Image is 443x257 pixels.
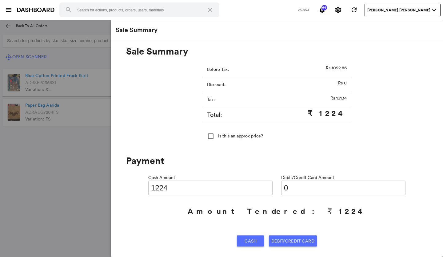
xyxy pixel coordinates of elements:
span: Cash Amount [148,174,273,181]
md-icon: notifications [318,6,326,14]
span: v3.85.1 [298,7,309,12]
button: User [365,4,441,16]
md-icon: expand_more [430,6,438,14]
button: Search [61,2,76,17]
h3: Amount Tendered : ₹ 1224 [188,207,366,215]
input: Search for actions, products, orders, users, materials [59,2,219,17]
button: open sidebar [2,4,15,16]
p: Discount: [207,81,336,88]
p: - Rs 0 [336,80,347,86]
md-icon: settings [334,6,342,14]
h2: Payment [126,156,164,166]
a: DASHBOARD [17,6,54,14]
button: Settings [332,4,344,16]
h2: Sale Summary [116,27,158,33]
h2: Sale Summary [126,46,188,56]
button: Clear [203,2,218,17]
md-icon: search [65,6,72,14]
span: Debit/Credit Card [271,235,314,247]
span: 64 [321,6,327,9]
p: Total: [207,110,308,119]
span: Cash [245,235,257,247]
button: Notifications [316,4,328,16]
input: Card Amount [281,181,405,195]
button: Refresh State [348,4,360,16]
md-icon: refresh [350,6,358,14]
button: Debit/Credit Card [269,235,317,247]
span: Debit/Credit Card Amount [281,175,334,180]
p: Rs 131.14 [330,95,347,101]
p: Before Tax: [207,66,326,72]
p: Rs 1092.86 [326,65,347,71]
md-icon: menu [5,6,12,14]
md-checkbox: Is this an approx price? [207,130,263,145]
p: ₹ 1224 [308,108,347,118]
span: [PERSON_NAME] [PERSON_NAME] [367,7,430,13]
div: Is this an approx price? [218,133,263,139]
input: Cash Amount [148,181,273,195]
button: Cash [237,235,264,247]
p: Tax: [207,96,330,103]
md-icon: close [206,6,214,14]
